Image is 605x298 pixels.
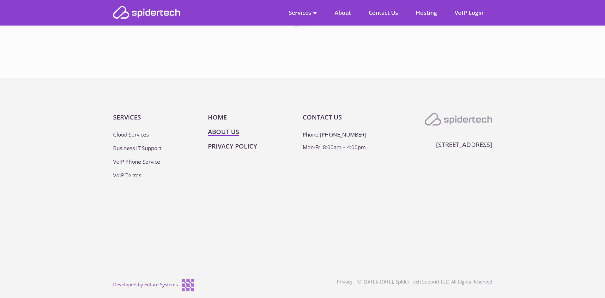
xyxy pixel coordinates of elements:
[113,158,160,165] a: VoIP Phone Service
[208,113,227,121] a: Home
[113,281,194,288] a: Developed by Future Systems
[113,131,149,138] a: Cloud Services
[320,131,366,138] a: [PHONE_NUMBER]
[425,113,492,126] img: Logo
[337,278,353,285] a: Privacy
[303,113,397,121] h5: Contact Us
[113,113,208,121] h5: Services
[303,143,397,151] li: Mon-Fri 8:00am – 4:00pm
[113,144,161,152] a: Business IT Support
[208,142,257,150] a: Privacy Policy
[113,172,141,179] a: VoIP Terms
[303,131,397,138] li: Phone:
[208,127,239,136] a: About Us
[397,140,492,149] div: [STREET_ADDRESS]
[113,274,492,291] div: © [DATE]-[DATE], Spider Tech Support LLC, All Rights Reserved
